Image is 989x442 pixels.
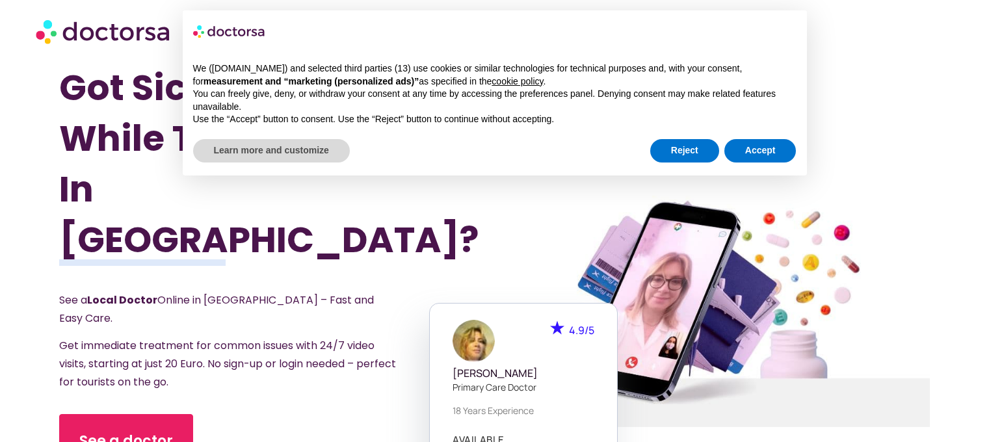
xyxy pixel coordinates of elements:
p: 18 years experience [453,404,594,417]
span: Get immediate treatment for common issues with 24/7 video visits, starting at just 20 Euro. No si... [59,338,396,389]
p: You can freely give, deny, or withdraw your consent at any time by accessing the preferences pane... [193,88,797,113]
p: Primary care doctor [453,380,594,394]
h1: Got Sick While Traveling In [GEOGRAPHIC_DATA]? [59,62,429,265]
p: We ([DOMAIN_NAME]) and selected third parties (13) use cookies or similar technologies for techni... [193,62,797,88]
span: See a Online in [GEOGRAPHIC_DATA] – Fast and Easy Care. [59,292,374,326]
img: logo [193,21,266,42]
strong: Local Doctor [87,292,157,307]
button: Reject [650,139,719,162]
span: 4.9/5 [569,323,594,337]
button: Learn more and customize [193,139,350,162]
strong: measurement and “marketing (personalized ads)” [204,76,419,86]
h5: [PERSON_NAME] [453,367,594,380]
p: Use the “Accept” button to consent. Use the “Reject” button to continue without accepting. [193,113,797,126]
a: cookie policy [492,76,543,86]
button: Accept [724,139,797,162]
